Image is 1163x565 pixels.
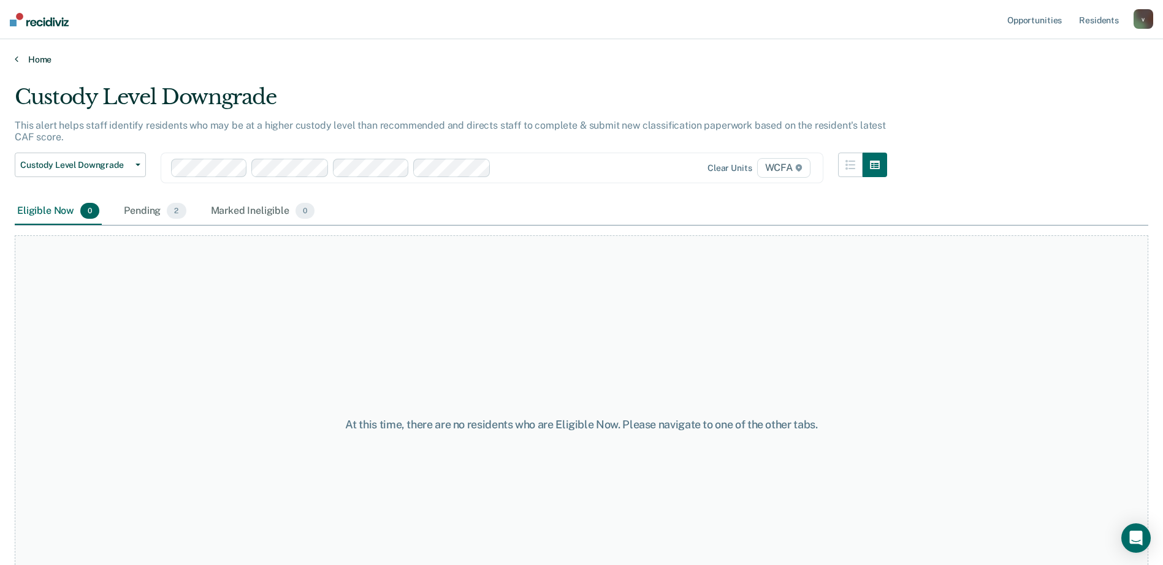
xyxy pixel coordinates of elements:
[15,119,886,143] p: This alert helps staff identify residents who may be at a higher custody level than recommended a...
[707,163,752,173] div: Clear units
[1121,523,1151,553] div: Open Intercom Messenger
[167,203,186,219] span: 2
[208,198,318,225] div: Marked Ineligible0
[15,153,146,177] button: Custody Level Downgrade
[20,160,131,170] span: Custody Level Downgrade
[15,198,102,225] div: Eligible Now0
[1134,9,1153,29] button: v
[757,158,810,178] span: WCFA
[296,203,315,219] span: 0
[15,85,887,119] div: Custody Level Downgrade
[80,203,99,219] span: 0
[15,54,1148,65] a: Home
[10,13,69,26] img: Recidiviz
[299,418,865,431] div: At this time, there are no residents who are Eligible Now. Please navigate to one of the other tabs.
[121,198,188,225] div: Pending2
